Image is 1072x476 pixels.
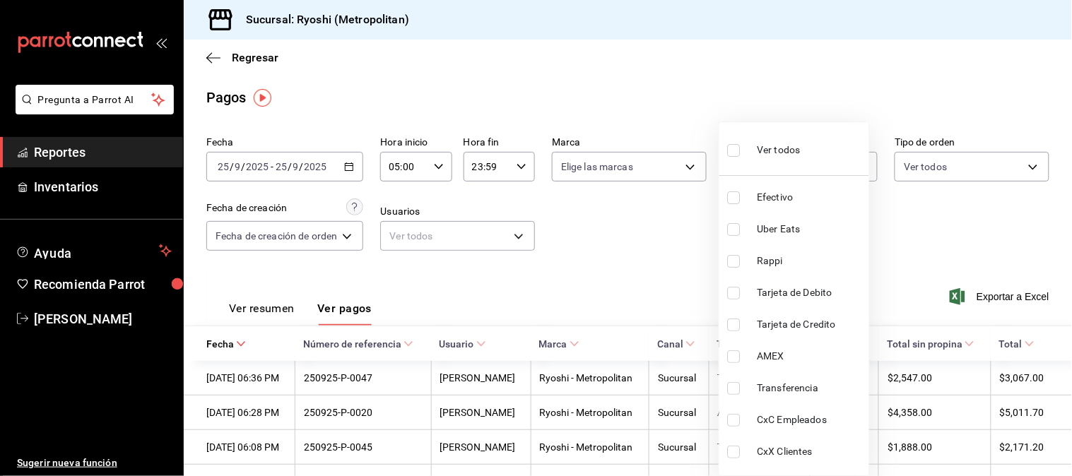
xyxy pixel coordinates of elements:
[758,444,864,459] span: CxX Clientes
[758,222,864,237] span: Uber Eats
[758,412,864,427] span: CxC Empleados
[758,381,864,395] span: Transferencia
[758,317,864,332] span: Tarjeta de Credito
[758,285,864,300] span: Tarjeta de Debito
[758,254,864,268] span: Rappi
[758,349,864,364] span: AMEX
[758,190,864,205] span: Efectivo
[758,143,801,157] span: Ver todos
[254,89,271,107] img: Tooltip marker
